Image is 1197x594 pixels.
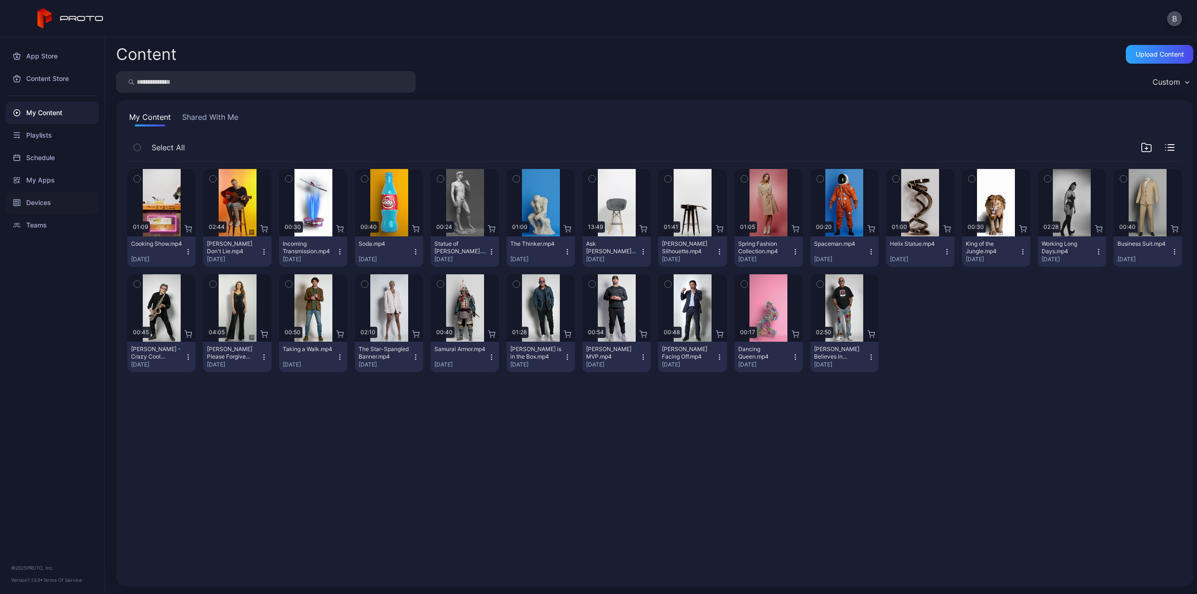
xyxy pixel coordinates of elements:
div: Custom [1153,77,1180,87]
div: [DATE] [814,361,867,368]
div: [DATE] [662,361,715,368]
button: Working Long Days.mp4[DATE] [1038,236,1106,267]
div: © 2025 PROTO, Inc. [11,564,93,572]
div: [DATE] [359,361,412,368]
span: Version 1.13.0 • [11,577,43,583]
div: Working Long Days.mp4 [1042,240,1093,255]
a: Playlists [6,124,99,147]
div: [DATE] [662,256,715,263]
button: Helix Statue.mp4[DATE] [886,236,955,267]
button: [PERSON_NAME] - Crazy Cool Technology.mp4[DATE] [127,342,196,372]
div: The Thinker.mp4 [510,240,562,248]
button: My Content [127,111,173,126]
button: [PERSON_NAME] MVP.mp4[DATE] [582,342,651,372]
a: My Content [6,102,99,124]
button: [PERSON_NAME] Please Forgive Me.mp4[DATE] [203,342,272,372]
div: [DATE] [586,361,639,368]
a: Content Store [6,67,99,90]
div: Albert Pujols MVP.mp4 [586,345,638,360]
div: Cooking Show.mp4 [131,240,183,248]
div: Howie Mandel is in the Box.mp4 [510,345,562,360]
div: Content [116,46,176,62]
a: App Store [6,45,99,67]
div: Business Suit.mp4 [1117,240,1169,248]
button: Soda.mp4[DATE] [355,236,423,267]
button: Spaceman.mp4[DATE] [810,236,879,267]
a: Devices [6,191,99,214]
button: Dancing Queen.mp4[DATE] [734,342,803,372]
button: [PERSON_NAME] Silhouette.mp4[DATE] [658,236,727,267]
div: [DATE] [510,256,564,263]
a: Terms Of Service [43,577,82,583]
div: [DATE] [738,361,792,368]
div: Upload Content [1136,51,1184,58]
button: [PERSON_NAME] Don't Lie.mp4[DATE] [203,236,272,267]
div: The Star-Spangled Banner.mp4 [359,345,410,360]
div: Spaceman.mp4 [814,240,866,248]
div: [DATE] [283,361,336,368]
button: Taking a Walk.mp4[DATE] [279,342,347,372]
button: Spring Fashion Collection.mp4[DATE] [734,236,803,267]
div: [DATE] [1117,256,1171,263]
a: My Apps [6,169,99,191]
div: [DATE] [890,256,943,263]
div: Ask Tim Draper Anything(1).mp4 [586,240,638,255]
div: [DATE] [434,361,488,368]
button: [PERSON_NAME] Believes in Proto.mp4[DATE] [810,342,879,372]
div: Incoming Transmission.mp4 [283,240,334,255]
div: [DATE] [1042,256,1095,263]
div: Spring Fashion Collection.mp4 [738,240,790,255]
button: Incoming Transmission.mp4[DATE] [279,236,347,267]
div: [DATE] [359,256,412,263]
button: Custom [1148,71,1193,93]
button: Upload Content [1126,45,1193,64]
a: Schedule [6,147,99,169]
div: Helix Statue.mp4 [890,240,941,248]
span: Select All [152,142,185,153]
div: [DATE] [738,256,792,263]
button: Samurai Armor.mp4[DATE] [431,342,499,372]
button: B [1167,11,1182,26]
div: Dancing Queen.mp4 [738,345,790,360]
div: Adeline Mocke's Please Forgive Me.mp4 [207,345,258,360]
div: King of the Jungle.mp4 [966,240,1017,255]
div: [DATE] [131,361,184,368]
div: [DATE] [283,256,336,263]
button: King of the Jungle.mp4[DATE] [962,236,1030,267]
div: Ryan Pollie's Don't Lie.mp4 [207,240,258,255]
div: [DATE] [966,256,1019,263]
div: Howie Mandel Believes in Proto.mp4 [814,345,866,360]
div: [DATE] [586,256,639,263]
div: [DATE] [510,361,564,368]
button: Cooking Show.mp4[DATE] [127,236,196,267]
button: The Thinker.mp4[DATE] [507,236,575,267]
div: Samurai Armor.mp4 [434,345,486,353]
button: The Star-Spangled Banner.mp4[DATE] [355,342,423,372]
div: Statue of David.mp4 [434,240,486,255]
div: [DATE] [814,256,867,263]
a: Teams [6,214,99,236]
div: Manny Pacquiao Facing Off.mp4 [662,345,713,360]
div: Taking a Walk.mp4 [283,345,334,353]
button: [PERSON_NAME] Facing Off.mp4[DATE] [658,342,727,372]
button: Business Suit.mp4[DATE] [1114,236,1182,267]
div: Soda.mp4 [359,240,410,248]
div: [DATE] [131,256,184,263]
button: Statue of [PERSON_NAME].mp4[DATE] [431,236,499,267]
div: [DATE] [207,256,260,263]
button: [PERSON_NAME] is in the Box.mp4[DATE] [507,342,575,372]
div: [DATE] [434,256,488,263]
button: Shared With Me [180,111,240,126]
div: Scott Page - Crazy Cool Technology.mp4 [131,345,183,360]
div: [DATE] [207,361,260,368]
div: Billy Morrison's Silhouette.mp4 [662,240,713,255]
button: Ask [PERSON_NAME] Anything(1).mp4[DATE] [582,236,651,267]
